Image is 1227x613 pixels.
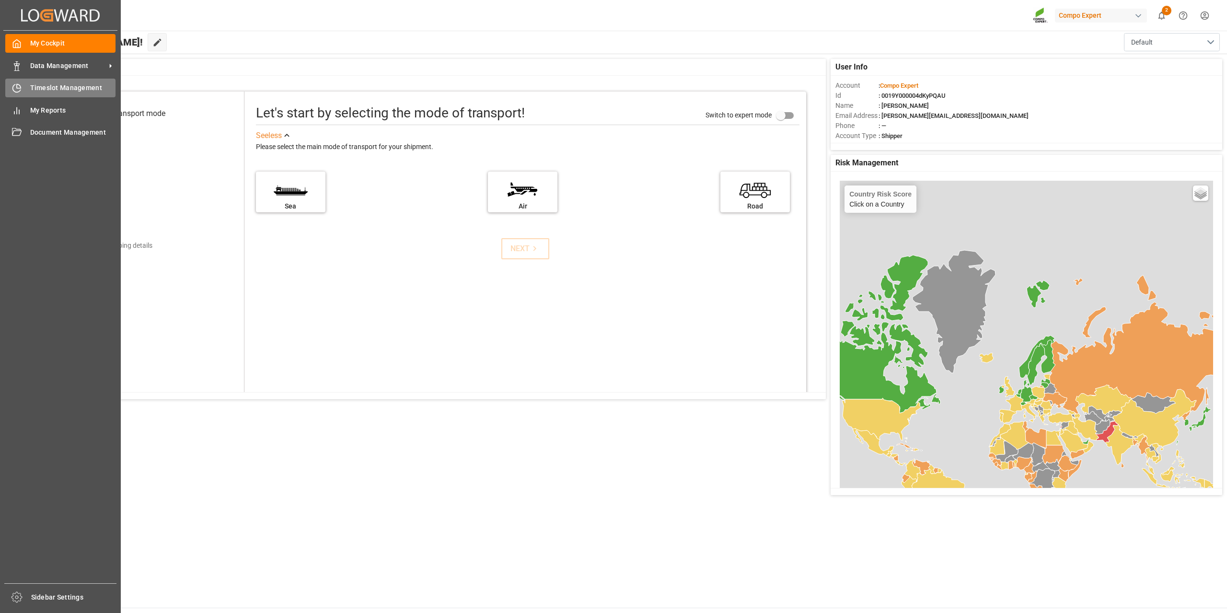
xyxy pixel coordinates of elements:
[93,241,152,251] div: Add shipping details
[879,102,929,109] span: : [PERSON_NAME]
[879,92,946,99] span: : 0019Y000004dKyPQAU
[835,61,868,73] span: User Info
[879,122,886,129] span: : —
[261,201,321,211] div: Sea
[256,130,282,141] div: See less
[706,111,772,119] span: Switch to expert mode
[879,132,903,139] span: : Shipper
[835,101,879,111] span: Name
[5,79,116,97] a: Timeslot Management
[30,61,106,71] span: Data Management
[1055,6,1151,24] button: Compo Expert
[30,127,116,138] span: Document Management
[1124,33,1220,51] button: open menu
[5,101,116,119] a: My Reports
[91,108,165,119] div: Select transport mode
[835,131,879,141] span: Account Type
[31,592,117,602] span: Sidebar Settings
[1055,9,1147,23] div: Compo Expert
[835,81,879,91] span: Account
[1162,6,1171,15] span: 2
[849,190,912,208] div: Click on a Country
[501,238,549,259] button: NEXT
[5,34,116,53] a: My Cockpit
[493,201,553,211] div: Air
[725,201,785,211] div: Road
[1172,5,1194,26] button: Help Center
[5,123,116,142] a: Document Management
[1131,37,1153,47] span: Default
[30,38,116,48] span: My Cockpit
[835,111,879,121] span: Email Address
[835,157,898,169] span: Risk Management
[256,103,525,123] div: Let's start by selecting the mode of transport!
[879,82,918,89] span: :
[1193,185,1208,201] a: Layers
[879,112,1029,119] span: : [PERSON_NAME][EMAIL_ADDRESS][DOMAIN_NAME]
[835,121,879,131] span: Phone
[1033,7,1048,24] img: Screenshot%202023-09-29%20at%2010.02.21.png_1712312052.png
[1151,5,1172,26] button: show 2 new notifications
[849,190,912,198] h4: Country Risk Score
[835,91,879,101] span: Id
[30,83,116,93] span: Timeslot Management
[880,82,918,89] span: Compo Expert
[510,243,540,254] div: NEXT
[30,105,116,116] span: My Reports
[256,141,799,153] div: Please select the main mode of transport for your shipment.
